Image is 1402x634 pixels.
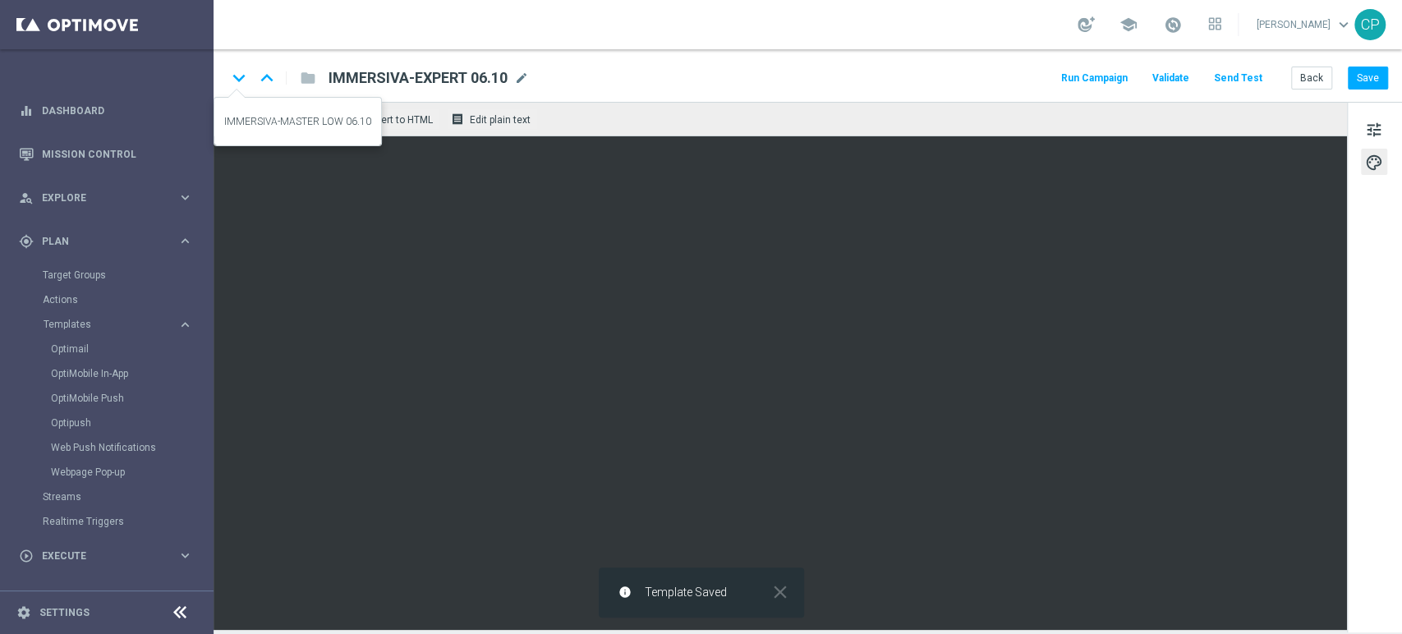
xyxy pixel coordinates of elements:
[227,66,251,90] i: keyboard_arrow_down
[19,549,34,563] i: play_circle_outline
[645,586,727,600] span: Template Saved
[42,551,177,561] span: Execute
[42,132,193,176] a: Mission Control
[1059,67,1130,90] button: Run Campaign
[51,386,212,411] div: OptiMobile Push
[42,237,177,246] span: Plan
[19,234,177,249] div: Plan
[42,193,177,203] span: Explore
[618,586,632,599] i: info
[43,509,212,534] div: Realtime Triggers
[1119,16,1138,34] span: school
[1348,67,1388,90] button: Save
[51,367,171,380] a: OptiMobile In-App
[18,104,194,117] button: equalizer Dashboard
[19,191,34,205] i: person_search
[177,317,193,333] i: keyboard_arrow_right
[16,605,31,620] i: settings
[51,460,212,485] div: Webpage Pop-up
[18,191,194,204] button: person_search Explore keyboard_arrow_right
[51,466,171,479] a: Webpage Pop-up
[514,71,529,85] span: mode_edit
[470,114,531,126] span: Edit plain text
[177,233,193,249] i: keyboard_arrow_right
[18,549,194,563] button: play_circle_outline Execute keyboard_arrow_right
[19,132,193,176] div: Mission Control
[43,263,212,287] div: Target Groups
[51,337,212,361] div: Optimail
[51,416,171,430] a: Optipush
[1361,116,1387,142] button: tune
[51,392,171,405] a: OptiMobile Push
[43,293,171,306] a: Actions
[224,114,371,129] div: IMMERSIVA-MASTER LOW 06.10
[1365,119,1383,140] span: tune
[44,319,161,329] span: Templates
[451,113,464,126] i: receipt
[447,108,538,130] button: receipt Edit plain text
[177,190,193,205] i: keyboard_arrow_right
[51,361,212,386] div: OptiMobile In-App
[358,114,433,126] span: Convert to HTML
[329,68,508,88] span: IMMERSIVA-EXPERT 06.10
[1150,67,1192,90] button: Validate
[1255,12,1354,37] a: [PERSON_NAME]keyboard_arrow_down
[255,66,279,90] i: keyboard_arrow_up
[768,586,791,599] button: close
[1335,16,1353,34] span: keyboard_arrow_down
[51,441,171,454] a: Web Push Notifications
[51,411,212,435] div: Optipush
[18,235,194,248] button: gps_fixed Plan keyboard_arrow_right
[43,318,194,331] button: Templates keyboard_arrow_right
[42,89,193,132] a: Dashboard
[19,549,177,563] div: Execute
[43,485,212,509] div: Streams
[39,608,90,618] a: Settings
[19,103,34,118] i: equalizer
[43,490,171,503] a: Streams
[1291,67,1332,90] button: Back
[1152,72,1189,84] span: Validate
[43,312,212,485] div: Templates
[51,342,171,356] a: Optimail
[18,148,194,161] button: Mission Control
[177,548,193,563] i: keyboard_arrow_right
[19,234,34,249] i: gps_fixed
[51,435,212,460] div: Web Push Notifications
[44,319,177,329] div: Templates
[19,191,177,205] div: Explore
[19,89,193,132] div: Dashboard
[1354,9,1386,40] div: CP
[770,581,791,603] i: close
[1361,149,1387,175] button: palette
[1211,67,1265,90] button: Send Test
[1365,152,1383,173] span: palette
[43,515,171,528] a: Realtime Triggers
[43,287,212,312] div: Actions
[43,269,171,282] a: Target Groups
[335,108,440,130] button: code Convert to HTML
